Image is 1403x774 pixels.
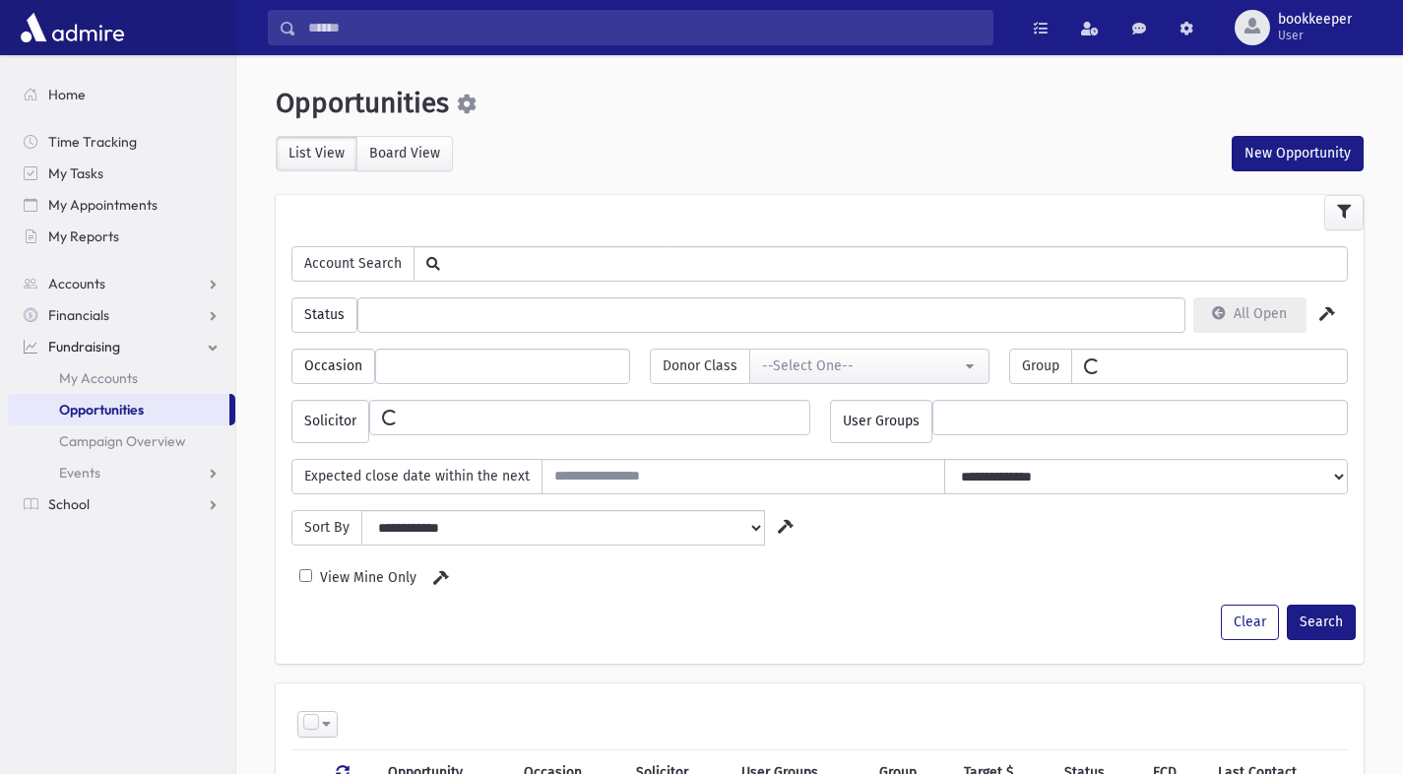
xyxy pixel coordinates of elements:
[59,401,144,419] span: Opportunities
[316,569,416,586] span: View Mine Only
[8,268,235,299] a: Accounts
[762,355,960,376] div: --Select One--
[830,400,932,443] span: User Groups
[59,464,100,482] span: Events
[8,189,235,221] a: My Appointments
[276,136,357,171] label: List View
[650,349,750,384] span: Donor Class
[8,221,235,252] a: My Reports
[48,196,158,214] span: My Appointments
[1232,136,1364,171] button: New Opportunity
[8,331,235,362] a: Fundraising
[48,306,109,324] span: Financials
[48,338,120,355] span: Fundraising
[48,227,119,245] span: My Reports
[291,400,369,443] span: Solicitor
[1009,349,1072,384] span: Group
[8,158,235,189] a: My Tasks
[291,246,415,282] span: Account Search
[356,136,453,171] label: Board View
[291,349,375,384] span: Occasion
[48,495,90,513] span: School
[48,164,103,182] span: My Tasks
[1193,297,1307,333] button: All Open
[299,569,312,582] input: View Mine Only
[8,79,235,110] a: Home
[291,510,362,546] span: Sort By
[749,349,988,384] button: --Select One--
[8,299,235,331] a: Financials
[1278,28,1352,43] span: User
[8,457,235,488] a: Events
[8,488,235,520] a: School
[291,297,357,333] span: Status
[1221,605,1279,640] button: Clear
[48,133,137,151] span: Time Tracking
[48,275,105,292] span: Accounts
[59,369,138,387] span: My Accounts
[291,459,542,494] span: Expected close date within the next
[8,425,235,457] a: Campaign Overview
[276,87,449,120] span: Opportunities
[1278,12,1352,28] span: bookkeeper
[16,8,129,47] img: AdmirePro
[59,432,186,450] span: Campaign Overview
[8,126,235,158] a: Time Tracking
[48,86,86,103] span: Home
[8,362,235,394] a: My Accounts
[8,394,229,425] a: Opportunities
[296,10,992,45] input: Search
[1287,605,1356,640] button: Search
